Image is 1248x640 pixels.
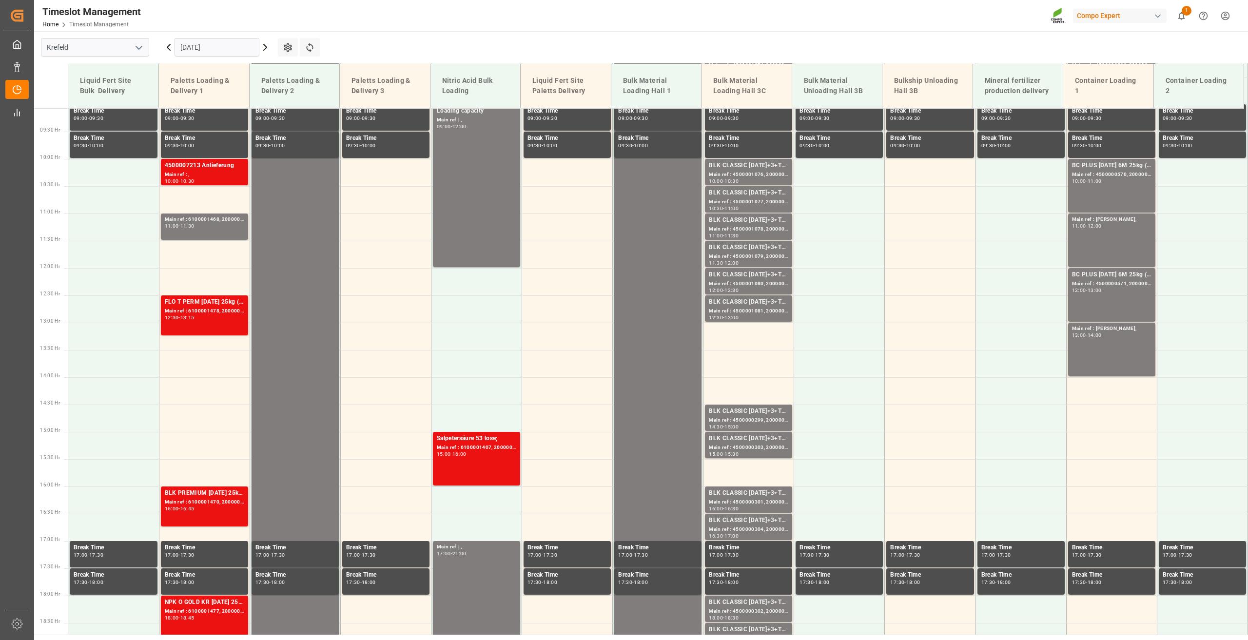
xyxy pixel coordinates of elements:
div: BC PLUS [DATE] 6M 25kg (x42) WW [1072,270,1151,280]
div: - [178,315,180,320]
div: 17:30 [180,553,195,557]
div: Main ref : 4500001076, 2000001075 [709,171,788,179]
div: 09:30 [724,116,739,120]
div: Break Time [527,570,607,580]
div: Main ref : 4500001078, 2000001075 [709,225,788,233]
div: 12:30 [724,288,739,292]
span: 12:30 Hr [40,291,60,296]
div: 17:00 [799,553,814,557]
div: 17:30 [362,553,376,557]
div: - [542,143,543,148]
div: Bulk Material Loading Hall 3C [709,72,784,100]
div: Main ref : 4500000301, 2000000241; [709,498,788,506]
div: 11:30 [724,233,739,238]
div: - [178,179,180,183]
div: Break Time [527,543,607,553]
div: Main ref : 6100001470, 2000001295; [165,498,244,506]
div: Main ref : , [165,171,244,179]
div: 17:30 [724,553,739,557]
div: - [632,553,634,557]
div: Main ref : 4500001080, 2000001075 [709,280,788,288]
div: - [178,224,180,228]
div: - [723,179,724,183]
div: 09:00 [1163,116,1177,120]
div: - [904,116,906,120]
div: 15:00 [437,452,451,456]
div: - [1177,116,1178,120]
div: Main ref : 4500001081, 2000001075 [709,307,788,315]
div: Break Time [1163,543,1242,553]
span: 13:00 Hr [40,318,60,324]
input: Type to search/select [41,38,149,57]
div: - [814,143,815,148]
div: 13:00 [1088,288,1102,292]
div: Break Time [346,570,426,580]
div: 17:30 [906,553,920,557]
div: Timeslot Management [42,4,141,19]
span: 14:30 Hr [40,400,60,406]
div: Break Time [255,543,335,553]
div: Break Time [981,570,1061,580]
span: 10:00 Hr [40,155,60,160]
div: 12:00 [709,288,723,292]
div: - [632,116,634,120]
div: Break Time [1163,570,1242,580]
div: Break Time [890,134,970,143]
div: 17:00 [1072,553,1086,557]
div: - [723,506,724,511]
div: Break Time [799,570,879,580]
div: 09:30 [74,143,88,148]
div: - [904,143,906,148]
div: 09:00 [346,116,360,120]
div: Break Time [799,134,879,143]
div: - [632,143,634,148]
div: BLK CLASSIC [DATE]+3+TE BULK [709,297,788,307]
div: 09:30 [362,116,376,120]
div: BLK CLASSIC [DATE]+3+TE BULK [709,243,788,252]
div: 09:30 [346,143,360,148]
span: 15:00 Hr [40,427,60,433]
div: 10:30 [724,179,739,183]
div: Main ref : 4500001077, 2000001075 [709,198,788,206]
div: Liquid Fert Site Bulk Delivery [76,72,151,100]
div: Break Time [255,134,335,143]
div: Break Time [74,570,154,580]
div: - [723,534,724,538]
div: - [269,553,271,557]
div: 15:00 [709,452,723,456]
div: Main ref : 4500000303, 2000000241; [709,444,788,452]
span: 11:30 Hr [40,236,60,242]
div: Break Time [709,134,788,143]
div: 09:00 [981,116,995,120]
div: BLK CLASSIC [DATE]+3+TE BULK; [709,407,788,416]
div: 10:00 [1178,143,1192,148]
div: Container Loading 2 [1162,72,1236,100]
div: - [178,553,180,557]
div: Break Time [890,543,970,553]
div: - [1086,224,1087,228]
div: 17:00 [255,553,270,557]
div: - [723,233,724,238]
div: - [904,553,906,557]
div: Main ref : 4500000304, 2000000241; [709,525,788,534]
a: Home [42,21,58,28]
div: Break Time [981,543,1061,553]
div: Break Time [981,134,1061,143]
div: 11:00 [1072,224,1086,228]
div: 09:30 [180,116,195,120]
div: 09:00 [527,116,542,120]
div: - [88,580,89,584]
div: 16:30 [709,534,723,538]
div: 13:00 [724,315,739,320]
div: 17:00 [437,551,451,556]
div: - [723,143,724,148]
div: - [542,116,543,120]
div: Main ref : 6100001478, 2000001288; [165,307,244,315]
div: Break Time [1072,134,1151,143]
div: Break Time [1072,570,1151,580]
div: FLO T PERM [DATE] 25kg (x40) INT;NTC PREMIUM [DATE] 25kg (x40) D,EN,PL;NTC SUPREM [DATE] 25kg (x4... [165,297,244,307]
div: - [1177,143,1178,148]
div: 09:00 [709,116,723,120]
div: 09:30 [906,116,920,120]
div: - [1086,143,1087,148]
